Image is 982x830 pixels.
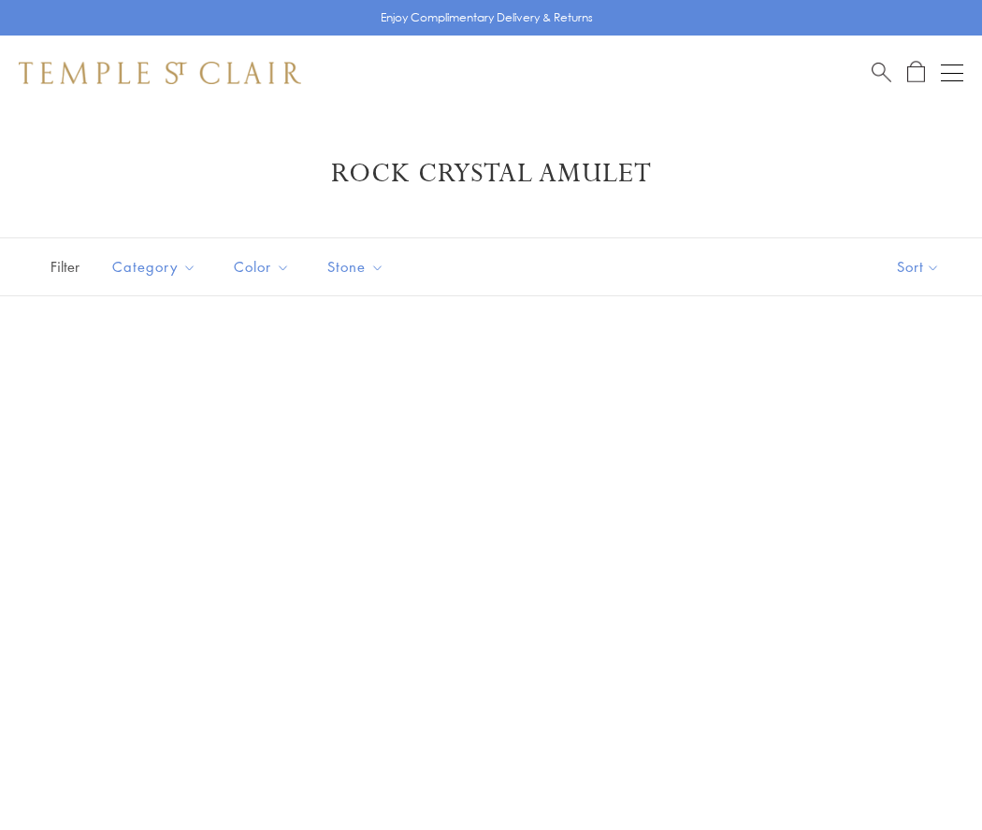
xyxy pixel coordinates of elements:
[318,255,398,279] span: Stone
[313,246,398,288] button: Stone
[19,62,301,84] img: Temple St. Clair
[103,255,210,279] span: Category
[381,8,593,27] p: Enjoy Complimentary Delivery & Returns
[872,61,891,84] a: Search
[855,238,982,295] button: Show sort by
[224,255,304,279] span: Color
[907,61,925,84] a: Open Shopping Bag
[220,246,304,288] button: Color
[47,157,935,191] h1: Rock Crystal Amulet
[98,246,210,288] button: Category
[941,62,963,84] button: Open navigation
